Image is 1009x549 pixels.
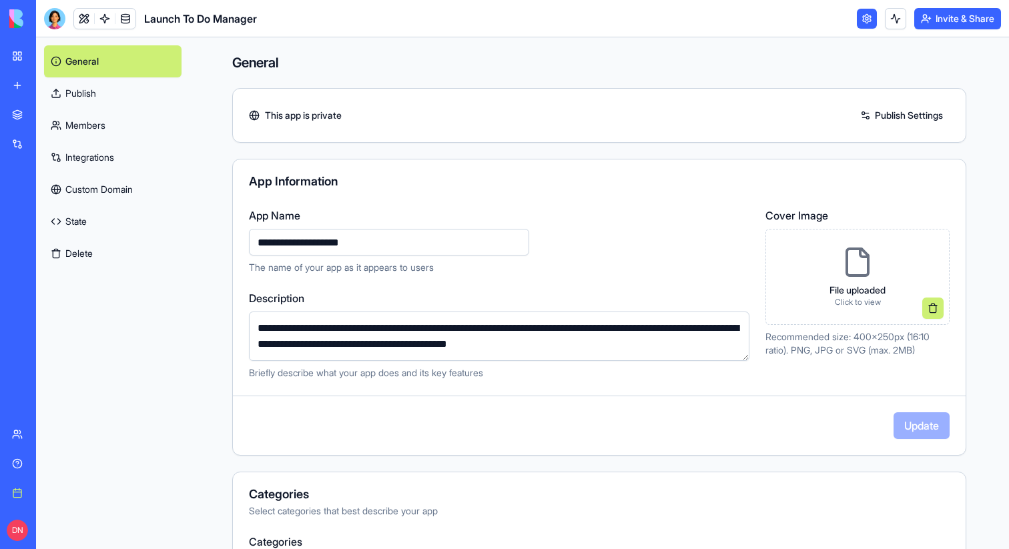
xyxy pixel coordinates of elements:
[44,173,182,205] a: Custom Domain
[765,207,950,223] label: Cover Image
[44,45,182,77] a: General
[265,109,342,122] span: This app is private
[854,105,950,126] a: Publish Settings
[249,175,950,187] div: App Information
[44,205,182,237] a: State
[9,9,92,28] img: logo
[829,297,886,308] p: Click to view
[249,504,950,518] div: Select categories that best describe your app
[249,261,749,274] p: The name of your app as it appears to users
[249,290,749,306] label: Description
[249,366,749,380] p: Briefly describe what your app does and its key features
[232,53,966,72] h4: General
[144,11,257,27] span: Launch To Do Manager
[914,8,1001,29] button: Invite & Share
[44,237,182,269] button: Delete
[765,330,950,357] p: Recommended size: 400x250px (16:10 ratio). PNG, JPG or SVG (max. 2MB)
[44,141,182,173] a: Integrations
[249,488,950,500] div: Categories
[7,520,28,541] span: DN
[829,284,886,297] p: File uploaded
[765,229,950,325] div: File uploadedClick to view
[44,109,182,141] a: Members
[44,77,182,109] a: Publish
[249,207,749,223] label: App Name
